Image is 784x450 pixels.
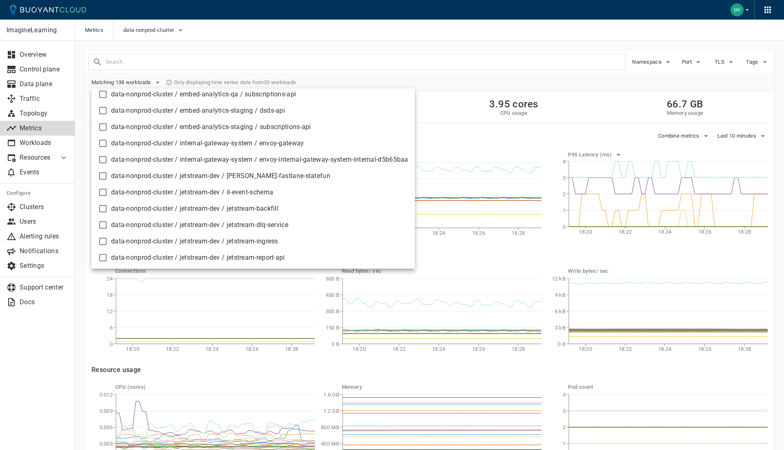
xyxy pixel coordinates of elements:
[111,221,408,229] span: data-nonprod-cluster / jetstream-dev / jetstream-dlq-service
[111,107,408,115] span: data-nonprod-cluster / embed-analytics-staging / dsds-api
[111,188,408,196] span: data-nonprod-cluster / jetstream-dev / il-event-schema
[111,123,408,131] span: data-nonprod-cluster / embed-analytics-staging / subscriptions-api
[111,90,408,98] span: data-nonprod-cluster / embed-analytics-qa / subscriptions-api
[111,254,408,262] span: data-nonprod-cluster / jetstream-dev / jetstream-report-api
[111,205,408,213] span: data-nonprod-cluster / jetstream-dev / jetstream-backfill
[111,156,408,164] span: data-nonprod-cluster / internal-gateway-system / envoy-internal-gateway-system-internal-d5b65baa
[111,237,408,245] span: data-nonprod-cluster / jetstream-dev / jetstream-ingress
[111,139,408,147] span: data-nonprod-cluster / internal-gateway-system / envoy-gateway
[111,172,408,180] span: data-nonprod-cluster / jetstream-dev / [PERSON_NAME]-fastlane-statefun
